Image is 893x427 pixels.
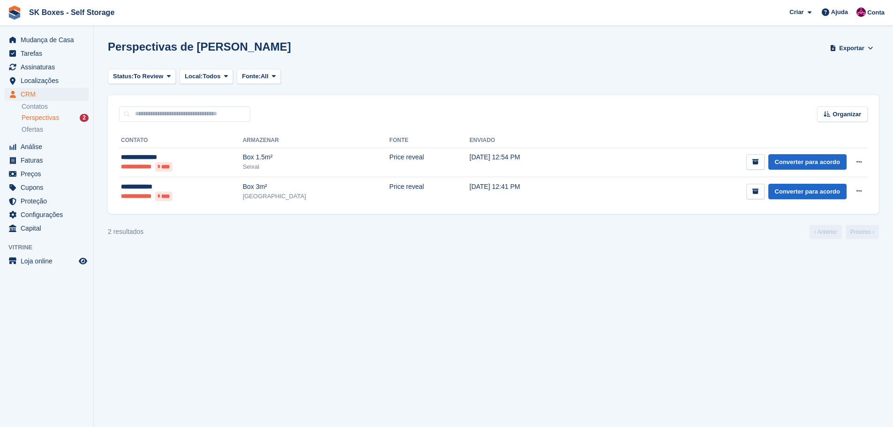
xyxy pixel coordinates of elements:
[390,133,470,148] th: Fonte
[470,148,587,177] td: [DATE] 12:54 PM
[470,177,587,206] td: [DATE] 12:41 PM
[25,5,118,20] a: SK Boxes - Self Storage
[21,195,77,208] span: Proteção
[22,102,89,111] a: Contatos
[21,208,77,221] span: Configurações
[134,72,163,81] span: To Review
[8,243,93,252] span: Vitrine
[243,182,390,192] div: Box 3m²
[108,40,291,53] h1: Perspectivas de [PERSON_NAME]
[243,192,390,201] div: [GEOGRAPHIC_DATA]
[390,148,470,177] td: Price reveal
[839,44,864,53] span: Exportar
[203,72,220,81] span: Todos
[867,8,885,17] span: Conta
[243,152,390,162] div: Box 1.5m²
[828,40,875,56] button: Exportar
[5,140,89,153] a: menu
[242,72,261,81] span: Fonte:
[22,125,89,135] a: Ofertas
[243,133,390,148] th: Armazenar
[108,227,143,237] div: 2 resultados
[470,133,587,148] th: Enviado
[5,181,89,194] a: menu
[261,72,269,81] span: All
[237,69,281,84] button: Fonte: All
[5,208,89,221] a: menu
[21,60,77,74] span: Assinaturas
[21,74,77,87] span: Localizações
[768,184,847,199] a: Converter para acordo
[21,140,77,153] span: Análise
[5,222,89,235] a: menu
[8,6,22,20] img: stora-icon-8386f47178a22dfd0bd8f6a31ec36ba5ce8667c1dd55bd0f319d3a0aa187defe.svg
[180,69,233,84] button: Local: Todos
[185,72,203,81] span: Local:
[5,74,89,87] a: menu
[856,7,866,17] img: Joana Alegria
[21,33,77,46] span: Mudança de Casa
[21,47,77,60] span: Tarefas
[5,255,89,268] a: menu
[5,154,89,167] a: menu
[243,162,390,172] div: Seixal
[5,33,89,46] a: menu
[22,125,43,134] span: Ofertas
[21,181,77,194] span: Cupons
[833,110,861,119] span: Organizar
[119,133,243,148] th: Contato
[77,255,89,267] a: Loja de pré-visualização
[22,113,59,122] span: Perspectivas
[80,114,89,122] div: 2
[22,113,89,123] a: Perspectivas 2
[21,167,77,180] span: Preços
[808,225,881,239] nav: Page
[810,225,842,239] a: Anterior
[21,88,77,101] span: CRM
[21,255,77,268] span: Loja online
[5,195,89,208] a: menu
[113,72,134,81] span: Status:
[831,7,848,17] span: Ajuda
[5,60,89,74] a: menu
[789,7,803,17] span: Criar
[5,47,89,60] a: menu
[21,222,77,235] span: Capital
[768,154,847,170] a: Converter para acordo
[21,154,77,167] span: Faturas
[390,177,470,206] td: Price reveal
[108,69,176,84] button: Status: To Review
[846,225,879,239] a: Próximo
[5,167,89,180] a: menu
[5,88,89,101] a: menu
